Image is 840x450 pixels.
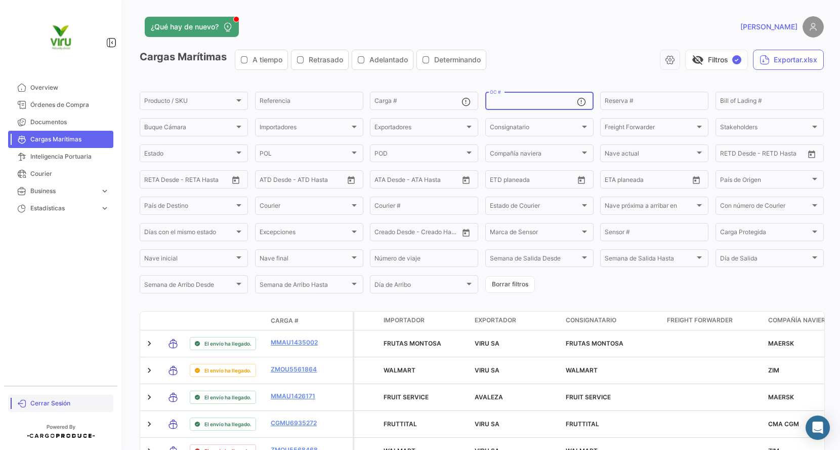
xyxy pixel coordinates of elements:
[384,340,441,347] span: FRUTAS MONTOSA
[720,177,810,184] span: País de Origen
[475,316,516,325] span: Exportador
[144,365,154,376] a: Expand/Collapse Row
[100,204,109,213] span: expand_more
[145,17,239,37] button: ¿Qué hay de nuevo?
[720,256,810,264] span: Día de Salida
[458,172,474,188] button: Open calendar
[30,135,109,144] span: Cargas Marítimas
[235,50,287,69] button: A tiempo
[327,317,353,325] datatable-header-cell: Póliza
[803,16,824,37] img: placeholder-user.png
[354,312,380,330] datatable-header-cell: Carga Protegida
[374,177,405,184] input: ATA Desde
[412,177,452,184] input: ATA Hasta
[352,50,413,69] button: Adelantado
[417,50,486,69] button: Determinando
[299,177,339,184] input: ATD Hasta
[271,338,323,347] a: MMAU1435002
[8,114,113,131] a: Documentos
[720,152,738,159] input: Desde
[291,50,348,69] button: Retrasado
[8,96,113,114] a: Órdenes de Compra
[271,316,299,325] span: Carga #
[260,230,350,237] span: Excepciones
[144,283,234,290] span: Semana de Arribo Desde
[271,392,323,401] a: MMAU1426171
[8,131,113,148] a: Cargas Marítimas
[475,393,503,401] span: AVALEZA
[720,230,810,237] span: Carga Protegida
[369,55,408,65] span: Adelantado
[144,152,234,159] span: Estado
[30,152,109,161] span: Inteligencia Portuaria
[732,55,741,64] span: ✓
[144,256,234,264] span: Nave inicial
[30,204,96,213] span: Estadísticas
[605,152,695,159] span: Nave actual
[490,125,580,132] span: Consignatario
[605,256,695,264] span: Semana de Salida Hasta
[30,169,109,178] span: Courier
[384,366,415,374] span: WALMART
[566,340,623,347] span: FRUTAS MONTOSA
[605,204,695,211] span: Nave próxima a arribar en
[485,276,535,293] button: Borrar filtros
[720,125,810,132] span: Stakeholders
[804,146,819,162] button: Open calendar
[475,366,499,374] span: VIRU SA
[490,177,508,184] input: Desde
[204,340,251,348] span: El envío ha llegado.
[574,172,589,188] button: Open calendar
[475,340,499,347] span: VIRU SA
[228,172,243,188] button: Open calendar
[515,177,555,184] input: Hasta
[30,186,96,196] span: Business
[740,22,797,32] span: [PERSON_NAME]
[562,312,663,330] datatable-header-cell: Consignatario
[160,317,186,325] datatable-header-cell: Modo de Transporte
[384,420,417,428] span: FRUTTITAL
[768,340,794,347] span: MAERSK
[204,393,251,401] span: El envío ha llegado.
[434,55,481,65] span: Determinando
[204,420,251,428] span: El envío ha llegado.
[490,152,580,159] span: Compañía naviera
[692,54,704,66] span: visibility_off
[271,419,323,428] a: CGMU6935272
[689,172,704,188] button: Open calendar
[30,118,109,127] span: Documentos
[204,366,251,374] span: El envío ha llegado.
[374,125,465,132] span: Exportadores
[720,204,810,211] span: Con número de Courier
[260,125,350,132] span: Importadores
[8,165,113,182] a: Courier
[30,83,109,92] span: Overview
[144,177,162,184] input: Desde
[384,316,425,325] span: Importador
[170,177,209,184] input: Hasta
[630,177,670,184] input: Hasta
[566,316,616,325] span: Consignatario
[753,50,824,70] button: Exportar.xlsx
[144,392,154,402] a: Expand/Collapse Row
[100,186,109,196] span: expand_more
[384,393,429,401] span: FRUIT SERVICE
[374,230,411,237] input: Creado Desde
[418,230,458,237] input: Creado Hasta
[667,316,733,325] span: Freight Forwarder
[471,312,562,330] datatable-header-cell: Exportador
[374,283,465,290] span: Día de Arribo
[30,100,109,109] span: Órdenes de Compra
[35,12,86,63] img: viru.png
[186,317,267,325] datatable-header-cell: Estado de Envio
[8,79,113,96] a: Overview
[140,50,489,70] h3: Cargas Marítimas
[663,312,764,330] datatable-header-cell: Freight Forwarder
[344,172,359,188] button: Open calendar
[260,204,350,211] span: Courier
[144,230,234,237] span: Días con el mismo estado
[490,204,580,211] span: Estado de Courier
[144,339,154,349] a: Expand/Collapse Row
[144,204,234,211] span: País de Destino
[260,283,350,290] span: Semana de Arribo Hasta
